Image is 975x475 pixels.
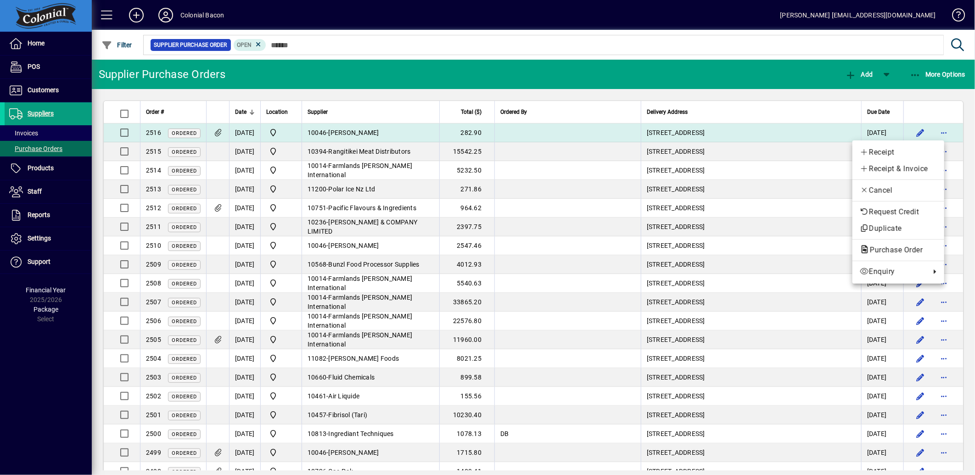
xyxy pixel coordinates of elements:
[860,163,937,174] span: Receipt & Invoice
[860,266,926,277] span: Enquiry
[860,147,937,158] span: Receipt
[860,246,927,254] span: Purchase Order
[860,185,937,196] span: Cancel
[860,207,937,218] span: Request Credit
[860,223,937,234] span: Duplicate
